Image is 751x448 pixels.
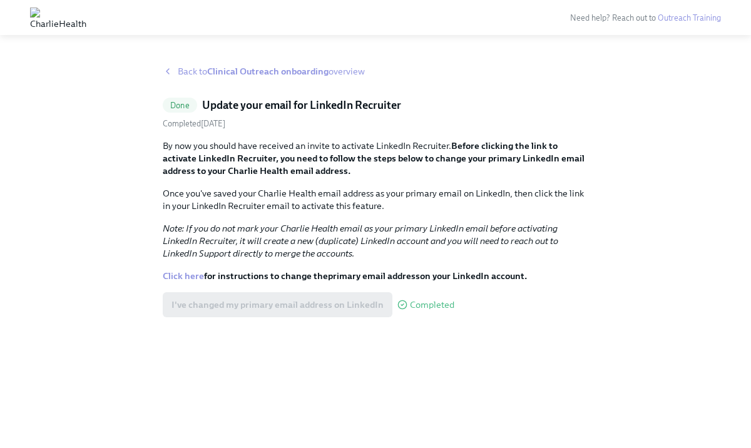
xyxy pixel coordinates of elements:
[328,270,420,282] strong: primary email address
[163,187,588,212] p: Once you've saved your Charlie Health email address as your primary email on LinkedIn, then click...
[178,65,365,78] span: Back to overview
[202,98,401,113] h5: Update your email for LinkedIn Recruiter
[570,13,721,23] span: Need help? Reach out to
[163,270,204,282] a: Click here
[30,8,86,28] img: CharlieHealth
[207,66,329,77] strong: Clinical Outreach onboarding
[163,223,558,259] em: Note: If you do not mark your Charlie Health email as your primary LinkedIn email before activati...
[163,119,225,128] span: Tuesday, September 30th 2025, 10:08 am
[410,300,454,310] span: Completed
[163,101,197,110] span: Done
[658,13,721,23] a: Outreach Training
[163,270,527,282] strong: for instructions to change the on your LinkedIn account.
[163,65,588,78] a: Back toClinical Outreach onboardingoverview
[163,140,588,177] p: By now you should have received an invite to activate LinkedIn Recruiter.
[163,140,585,176] strong: Before clicking the link to activate LinkedIn Recruiter, you need to follow the steps below to ch...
